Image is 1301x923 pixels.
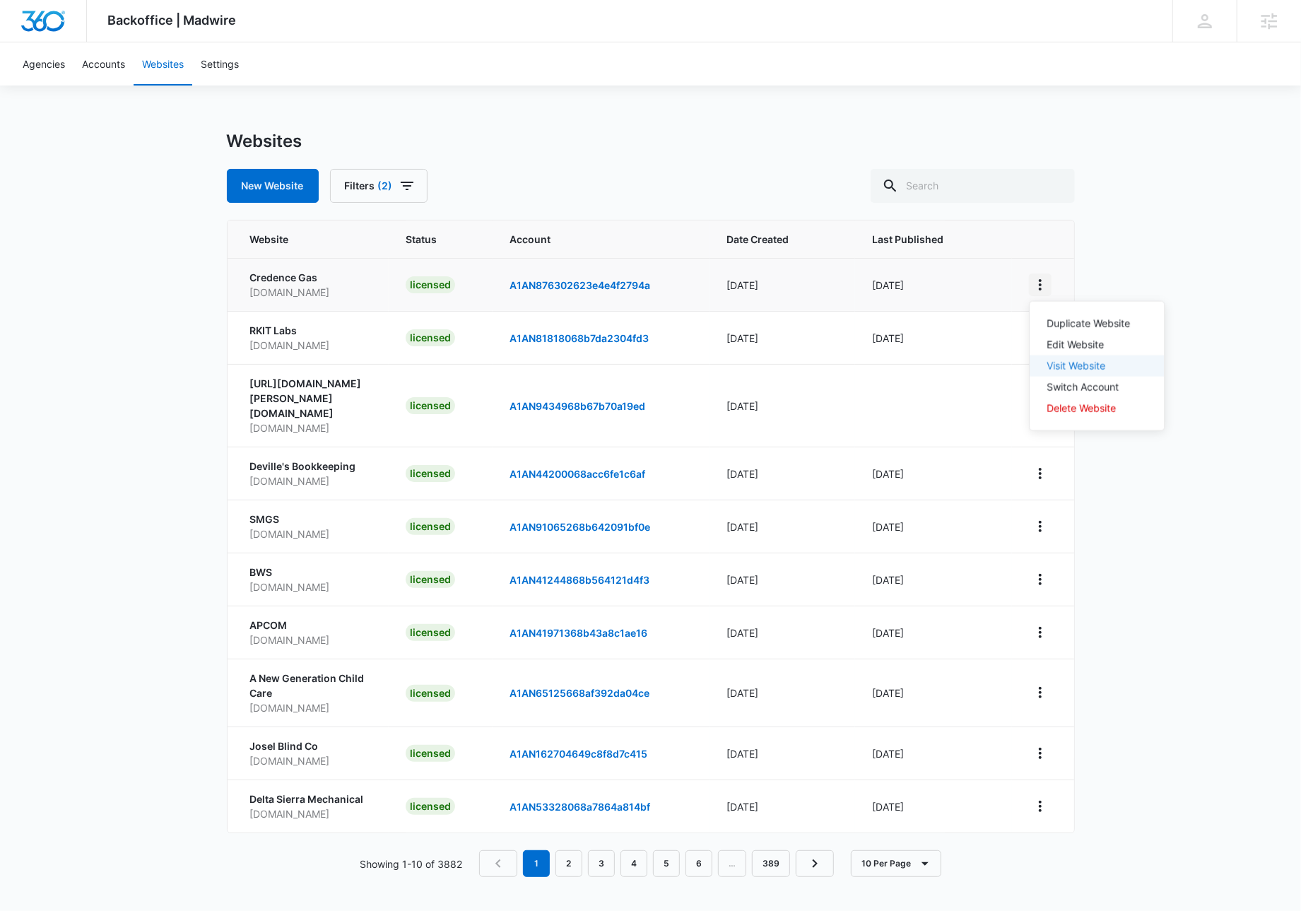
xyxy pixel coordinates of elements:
[406,276,455,293] div: licensed
[710,659,855,727] td: [DATE]
[620,850,647,877] a: Page 4
[1029,681,1052,704] button: View More
[479,850,834,877] nav: Pagination
[250,739,372,753] p: Josel Blind Co
[378,181,393,191] span: (2)
[250,285,372,300] p: [DOMAIN_NAME]
[796,850,834,877] a: Next Page
[752,850,790,877] a: Page 389
[1030,377,1164,398] button: Switch Account
[360,857,462,871] p: Showing 1-10 of 3882
[1047,404,1130,413] div: Delete Website
[250,459,372,474] p: Deville's Bookkeeping
[710,500,855,553] td: [DATE]
[510,574,649,586] a: A1AN41244868b564121d4f3
[250,527,372,541] p: [DOMAIN_NAME]
[710,364,855,447] td: [DATE]
[510,801,650,813] a: A1AN53328068a7864a814bf
[510,400,645,412] a: A1AN9434968b67b70a19ed
[685,850,712,877] a: Page 6
[250,806,372,821] p: [DOMAIN_NAME]
[250,376,372,421] p: [URL][DOMAIN_NAME][PERSON_NAME][DOMAIN_NAME]
[710,606,855,659] td: [DATE]
[330,169,428,203] button: Filters(2)
[134,42,192,86] a: Websites
[1029,274,1052,296] button: View More
[406,329,455,346] div: licensed
[406,685,455,702] div: licensed
[872,232,975,247] span: Last Published
[14,42,73,86] a: Agencies
[851,850,941,877] button: 10 Per Page
[250,565,372,580] p: BWS
[1047,360,1105,372] a: Visit Website
[250,618,372,633] p: APCOM
[1030,313,1164,334] button: Duplicate Website
[406,397,455,414] div: licensed
[73,42,134,86] a: Accounts
[727,232,818,247] span: Date Created
[1029,462,1052,485] button: View More
[855,447,1012,500] td: [DATE]
[250,270,372,285] p: Credence Gas
[510,279,650,291] a: A1AN876302623e4e4f2794a
[406,465,455,482] div: licensed
[250,633,372,647] p: [DOMAIN_NAME]
[250,671,372,700] p: A New Generation Child Care
[523,850,550,877] em: 1
[192,42,247,86] a: Settings
[250,474,372,488] p: [DOMAIN_NAME]
[1029,795,1052,818] button: View More
[510,521,650,533] a: A1AN91065268b642091bf0e
[855,606,1012,659] td: [DATE]
[1030,398,1164,419] button: Delete Website
[250,792,372,806] p: Delta Sierra Mechanical
[1029,621,1052,644] button: View More
[1029,742,1052,765] button: View More
[855,553,1012,606] td: [DATE]
[710,553,855,606] td: [DATE]
[510,332,649,344] a: A1AN81818068b7da2304fd3
[510,748,647,760] a: A1AN162704649c8f8d7c415
[406,232,476,247] span: Status
[1030,355,1164,377] button: Visit Website
[1029,515,1052,538] button: View More
[510,687,649,699] a: A1AN65125668af392da04ce
[250,421,372,435] p: [DOMAIN_NAME]
[510,627,647,639] a: A1AN41971368b43a8c1ae16
[710,311,855,364] td: [DATE]
[406,518,455,535] div: licensed
[250,700,372,715] p: [DOMAIN_NAME]
[555,850,582,877] a: Page 2
[588,850,615,877] a: Page 3
[250,753,372,768] p: [DOMAIN_NAME]
[855,727,1012,780] td: [DATE]
[855,780,1012,833] td: [DATE]
[855,311,1012,364] td: [DATE]
[227,169,319,203] button: New Website
[108,13,237,28] span: Backoffice | Madwire
[710,727,855,780] td: [DATE]
[1029,568,1052,591] button: View More
[710,780,855,833] td: [DATE]
[1047,319,1130,329] div: Duplicate Website
[227,131,302,152] h1: Websites
[710,258,855,311] td: [DATE]
[855,659,1012,727] td: [DATE]
[1030,334,1164,355] button: Edit Website
[250,580,372,594] p: [DOMAIN_NAME]
[250,323,372,338] p: RKIT Labs
[1047,382,1130,392] div: Switch Account
[250,232,352,247] span: Website
[871,169,1075,203] input: Search
[855,500,1012,553] td: [DATE]
[510,468,645,480] a: A1AN44200068acc6fe1c6af
[250,338,372,353] p: [DOMAIN_NAME]
[406,798,455,815] div: licensed
[710,447,855,500] td: [DATE]
[1047,339,1104,351] a: Edit Website
[250,512,372,527] p: SMGS
[406,571,455,588] div: licensed
[510,232,693,247] span: Account
[406,745,455,762] div: licensed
